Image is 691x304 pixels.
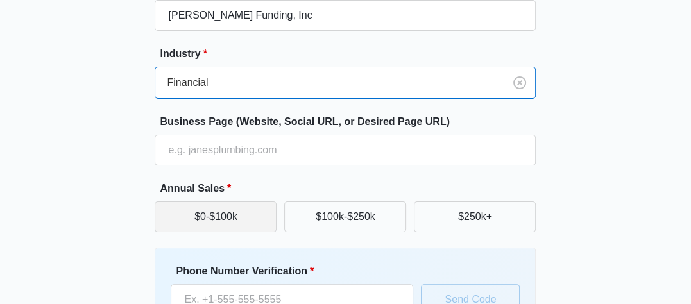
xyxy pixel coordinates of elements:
[284,201,406,232] button: $100k-$250k
[160,181,541,196] label: Annual Sales
[155,201,277,232] button: $0-$100k
[160,114,541,130] label: Business Page (Website, Social URL, or Desired Page URL)
[160,46,541,62] label: Industry
[509,72,530,93] button: Clear
[155,135,536,165] input: e.g. janesplumbing.com
[176,264,418,279] label: Phone Number Verification
[414,201,536,232] button: $250k+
